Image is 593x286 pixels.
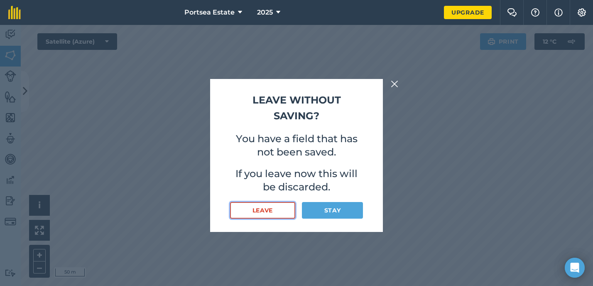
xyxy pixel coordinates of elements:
a: Upgrade [444,6,492,19]
div: Open Intercom Messenger [565,258,585,278]
img: A question mark icon [530,8,540,17]
img: Two speech bubbles overlapping with the left bubble in the forefront [507,8,517,17]
button: Leave [230,202,295,219]
button: Stay [302,202,363,219]
span: Portsea Estate [184,7,235,17]
img: svg+xml;base64,PHN2ZyB4bWxucz0iaHR0cDovL3d3dy53My5vcmcvMjAwMC9zdmciIHdpZHRoPSIxNyIgaGVpZ2h0PSIxNy... [554,7,563,17]
img: svg+xml;base64,PHN2ZyB4bWxucz0iaHR0cDovL3d3dy53My5vcmcvMjAwMC9zdmciIHdpZHRoPSIyMiIgaGVpZ2h0PSIzMC... [391,79,398,89]
p: You have a field that has not been saved. [230,132,363,159]
h2: Leave without saving? [230,92,363,124]
p: If you leave now this will be discarded. [230,167,363,194]
img: A cog icon [577,8,587,17]
span: 2025 [257,7,273,17]
img: fieldmargin Logo [8,6,21,19]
